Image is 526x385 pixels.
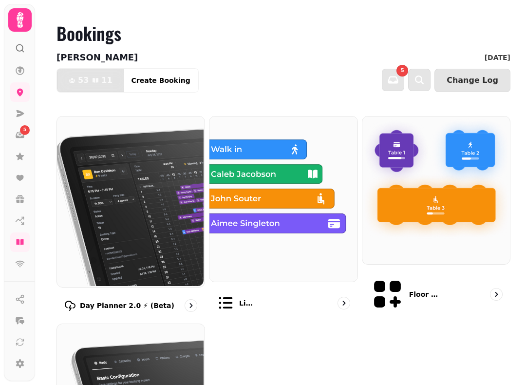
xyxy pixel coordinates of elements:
[124,69,198,92] button: Create Booking
[56,116,205,320] a: Day Planner 2.0 ⚡ (Beta)Day Planner 2.0 ⚡ (Beta)
[485,53,510,62] p: [DATE]
[131,77,190,84] span: Create Booking
[23,127,26,134] span: 5
[186,301,196,310] svg: go to
[409,289,443,299] p: Floor Plans (beta)
[10,125,30,145] a: 5
[56,51,138,64] p: [PERSON_NAME]
[362,116,510,320] a: Floor Plans (beta)Floor Plans (beta)
[447,77,498,84] span: Change Log
[57,69,124,92] button: 5311
[56,115,204,286] img: Day Planner 2.0 ⚡ (Beta)
[209,116,357,320] a: List viewList view
[401,68,404,73] span: 5
[208,115,356,281] img: List view
[80,301,174,310] p: Day Planner 2.0 ⚡ (Beta)
[78,77,89,84] span: 53
[239,298,256,308] p: List view
[101,77,112,84] span: 11
[339,298,349,308] svg: go to
[491,289,501,299] svg: go to
[434,69,510,92] button: Change Log
[361,115,509,263] img: Floor Plans (beta)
